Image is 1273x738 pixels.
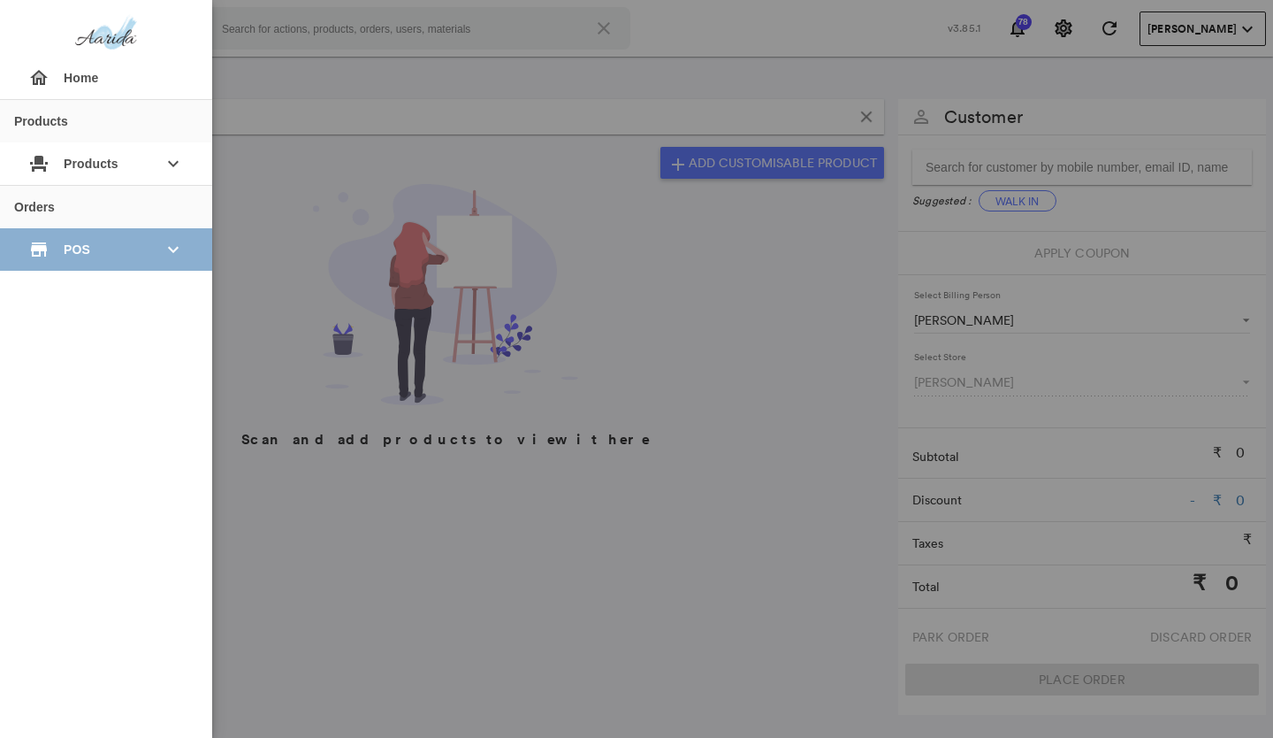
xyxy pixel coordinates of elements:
md-icon: keyboard_arrow_down [163,153,184,174]
div: Products [14,115,68,127]
img: aarida-optimized.png [75,14,137,53]
md-icon: keyboard_arrow_down [163,239,184,260]
div: Home [14,57,198,99]
span: POS [64,234,149,265]
md-icon: {{ $mdSidemenuContent.icon }} [28,239,50,260]
div: Orders [14,201,55,213]
md-icon: {{menuItem.icon}} [28,67,50,88]
span: Products [64,148,149,180]
md-icon: {{ $mdSidemenuContent.icon }} [28,153,50,174]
